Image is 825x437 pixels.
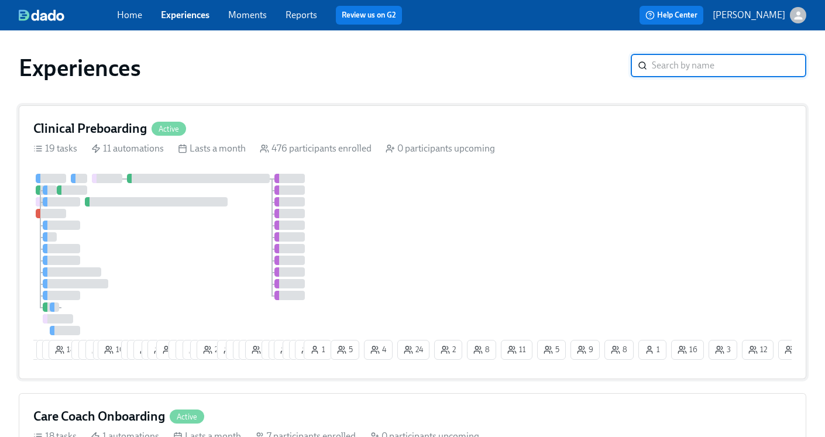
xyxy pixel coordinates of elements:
button: 6 [226,340,255,360]
span: 12 [189,344,208,356]
span: 8 [473,344,490,356]
span: 2 [441,344,456,356]
span: 12 [748,344,767,356]
button: 5 [537,340,566,360]
span: 10 [224,344,243,356]
span: 1 [310,344,325,356]
button: 15 [133,340,166,360]
a: Clinical PreboardingActive19 tasks 11 automations Lasts a month 476 participants enrolled 0 parti... [19,105,806,379]
button: 10 [98,340,130,360]
span: 9 [577,344,593,356]
button: 9 [570,340,600,360]
p: [PERSON_NAME] [713,9,785,22]
span: 11 [507,344,526,356]
span: 10 [785,344,805,356]
button: 10 [778,340,811,360]
button: 16 [671,340,704,360]
button: 8 [467,340,496,360]
span: 9 [92,344,108,356]
span: 24 [154,344,173,356]
button: 12 [183,340,214,360]
h1: Experiences [19,54,141,82]
button: 5 [331,340,359,360]
button: 3 [709,340,737,360]
span: Active [152,125,186,133]
button: 1 [638,340,666,360]
button: 8 [604,340,634,360]
button: 11 [169,340,200,360]
button: 4 [269,340,297,360]
button: 7 [283,340,311,360]
a: Moments [228,9,267,20]
button: 9 [85,340,115,360]
span: 14 [301,344,321,356]
div: Lasts a month [178,142,246,155]
button: 8 [36,340,66,360]
h4: Clinical Preboarding [33,120,147,137]
span: 3 [715,344,731,356]
span: 5 [544,344,559,356]
button: 11 [501,340,532,360]
button: 4 [364,340,393,360]
button: 1 [262,340,290,360]
button: 9 [78,340,108,360]
span: Help Center [645,9,697,21]
button: 11 [274,340,305,360]
span: 8 [611,344,627,356]
button: 24 [147,340,180,360]
button: 12 [742,340,774,360]
button: Help Center [640,6,703,25]
div: 19 tasks [33,142,77,155]
button: 7 [121,340,149,360]
input: Search by name [652,54,806,77]
button: 17 [127,340,158,360]
button: 3 [156,340,185,360]
button: 9 [71,340,101,360]
span: 5 [337,344,353,356]
img: dado [19,9,64,21]
span: 9 [78,344,94,356]
a: dado [19,9,117,21]
button: 2 [434,340,462,360]
button: 18 [49,340,81,360]
span: 1 [645,344,660,356]
button: 11 [176,340,207,360]
a: Experiences [161,9,209,20]
div: 11 automations [91,142,164,155]
button: 8 [289,340,318,360]
span: 9 [85,344,101,356]
h4: Care Coach Onboarding [33,408,165,425]
button: 17 [190,340,221,360]
span: 3 [163,344,178,356]
span: 11 [280,344,299,356]
button: 16 [245,340,278,360]
button: 1 [304,340,332,360]
button: 12 [42,340,74,360]
span: Active [170,412,204,421]
span: 4 [370,344,386,356]
button: 14 [239,340,271,360]
button: 25 [197,340,229,360]
a: Review us on G2 [342,9,396,21]
a: Home [117,9,142,20]
span: 16 [678,344,697,356]
div: 0 participants upcoming [386,142,495,155]
span: 6 [232,344,249,356]
button: 5 [93,340,122,360]
span: 25 [203,344,222,356]
button: Review us on G2 [336,6,402,25]
button: 6 [233,340,262,360]
button: 24 [397,340,429,360]
span: 10 [104,344,124,356]
a: Reports [286,9,317,20]
button: 14 [295,340,327,360]
span: 11 [182,344,201,356]
span: 18 [55,344,75,356]
button: [PERSON_NAME] [713,7,806,23]
span: 16 [252,344,271,356]
div: 476 participants enrolled [260,142,372,155]
span: 15 [140,344,159,356]
button: 10 [217,340,250,360]
span: 11 [175,344,194,356]
span: 24 [404,344,423,356]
